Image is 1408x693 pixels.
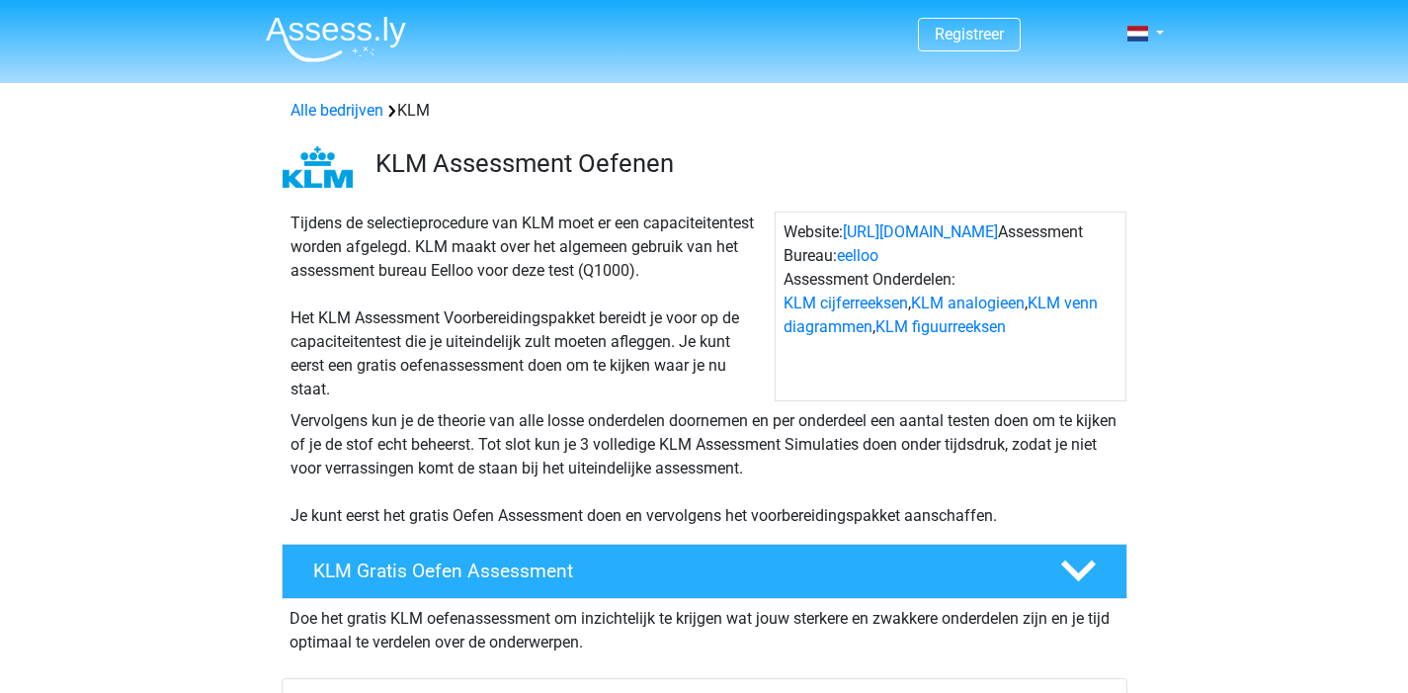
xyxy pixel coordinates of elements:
img: Assessly [266,16,406,62]
div: Website: Assessment Bureau: Assessment Onderdelen: , , , [775,212,1126,401]
a: [URL][DOMAIN_NAME] [843,222,998,241]
a: Registreer [935,25,1004,43]
a: KLM venn diagrammen [784,294,1098,336]
a: KLM figuurreeksen [875,317,1006,336]
div: Vervolgens kun je de theorie van alle losse onderdelen doornemen en per onderdeel een aantal test... [283,409,1126,528]
h3: KLM Assessment Oefenen [375,148,1112,179]
a: KLM Gratis Oefen Assessment [274,544,1135,599]
div: Tijdens de selectieprocedure van KLM moet er een capaciteitentest worden afgelegd. KLM maakt over... [283,212,775,401]
a: KLM cijferreeksen [784,294,908,312]
a: eelloo [837,246,878,265]
div: Doe het gratis KLM oefenassessment om inzichtelijk te krijgen wat jouw sterkere en zwakkere onder... [282,599,1127,654]
div: KLM [283,99,1126,123]
a: KLM analogieen [911,294,1025,312]
h4: KLM Gratis Oefen Assessment [313,560,1029,582]
a: Alle bedrijven [290,101,383,120]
